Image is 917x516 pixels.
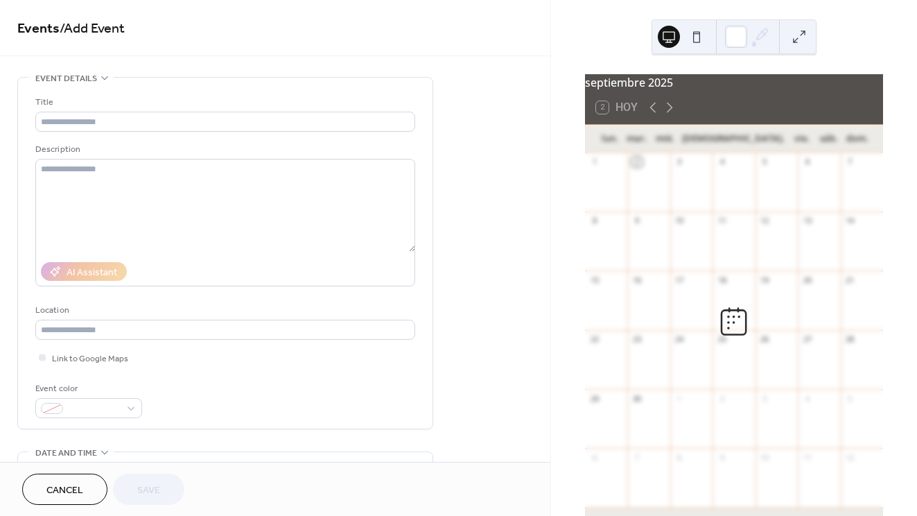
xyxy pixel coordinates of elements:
div: 3 [674,157,685,167]
div: 14 [845,216,855,226]
div: 5 [845,393,855,404]
span: Event details [35,71,97,86]
button: Cancel [22,474,107,505]
div: 12 [760,216,770,226]
div: 6 [589,452,600,463]
div: 30 [631,393,642,404]
div: 16 [631,275,642,285]
div: Event color [35,381,139,396]
div: 9 [717,452,727,463]
div: 3 [760,393,770,404]
div: 25 [717,334,727,345]
div: 1 [674,393,685,404]
div: 1 [589,157,600,167]
div: 8 [589,216,600,226]
div: 6 [802,157,812,167]
a: Events [17,15,60,42]
div: vie. [788,125,816,153]
div: 10 [760,452,770,463]
div: Title [35,95,412,110]
div: lun. [596,125,624,153]
div: 17 [674,275,685,285]
div: 13 [802,216,812,226]
div: 28 [845,334,855,345]
div: 21 [845,275,855,285]
span: Cancel [46,483,83,498]
div: mié. [651,125,679,153]
div: 26 [760,334,770,345]
div: 12 [845,452,855,463]
div: 24 [674,334,685,345]
div: [DEMOGRAPHIC_DATA]. [679,125,788,153]
div: 9 [631,216,642,226]
div: 11 [717,216,727,226]
div: 23 [631,334,642,345]
div: 2 [717,393,727,404]
div: septiembre 2025 [585,74,883,91]
div: 4 [802,393,812,404]
span: Link to Google Maps [52,352,128,366]
div: 20 [802,275,812,285]
div: 8 [674,452,685,463]
div: Location [35,303,412,318]
div: 7 [631,452,642,463]
div: 18 [717,275,727,285]
div: 22 [589,334,600,345]
div: 10 [674,216,685,226]
div: sáb. [815,125,843,153]
div: 15 [589,275,600,285]
div: 7 [845,157,855,167]
div: 4 [717,157,727,167]
span: / Add Event [60,15,125,42]
span: Date and time [35,446,97,461]
div: 11 [802,452,812,463]
div: 5 [760,157,770,167]
div: 29 [589,393,600,404]
div: dom. [843,125,872,153]
div: 27 [802,334,812,345]
div: 2 [631,157,642,167]
div: mar. [623,125,651,153]
div: 19 [760,275,770,285]
div: Description [35,142,412,157]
